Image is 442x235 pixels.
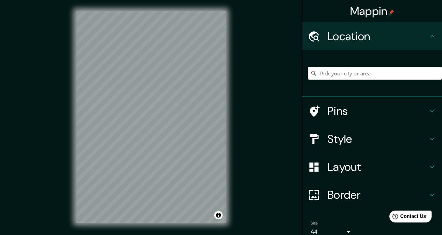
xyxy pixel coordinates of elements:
[350,4,394,18] h4: Mappin
[302,97,442,125] div: Pins
[308,67,442,80] input: Pick your city or area
[302,125,442,153] div: Style
[302,153,442,181] div: Layout
[327,29,428,43] h4: Location
[214,211,223,219] button: Toggle attribution
[389,9,394,15] img: pin-icon.png
[327,132,428,146] h4: Style
[380,208,434,227] iframe: Help widget launcher
[327,104,428,118] h4: Pins
[76,11,226,223] canvas: Map
[311,220,318,226] label: Size
[327,188,428,202] h4: Border
[302,181,442,209] div: Border
[327,160,428,174] h4: Layout
[302,22,442,50] div: Location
